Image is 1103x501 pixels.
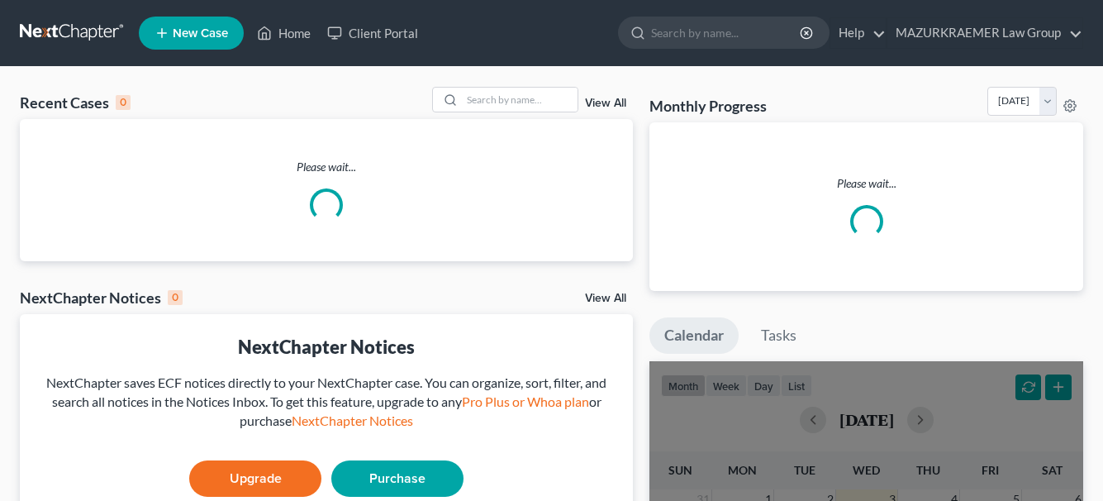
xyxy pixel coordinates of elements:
a: Upgrade [189,460,321,497]
div: NextChapter Notices [20,288,183,308]
input: Search by name... [462,88,578,112]
div: NextChapter Notices [33,334,620,360]
input: Search by name... [651,17,802,48]
a: Help [830,18,886,48]
div: NextChapter saves ECF notices directly to your NextChapter case. You can organize, sort, filter, ... [33,374,620,431]
a: Client Portal [319,18,426,48]
a: View All [585,98,626,109]
h3: Monthly Progress [649,96,767,116]
a: Tasks [746,317,811,354]
a: Pro Plus or Whoa plan [462,394,589,409]
a: MAZURKRAEMER Law Group [887,18,1082,48]
p: Please wait... [663,175,1070,192]
a: Purchase [331,460,464,497]
a: Home [249,18,319,48]
a: NextChapter Notices [292,413,413,428]
p: Please wait... [20,159,633,175]
div: 0 [168,290,183,305]
div: Recent Cases [20,93,131,112]
a: View All [585,293,626,304]
span: New Case [173,27,228,40]
div: 0 [116,95,131,110]
a: Calendar [649,317,739,354]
